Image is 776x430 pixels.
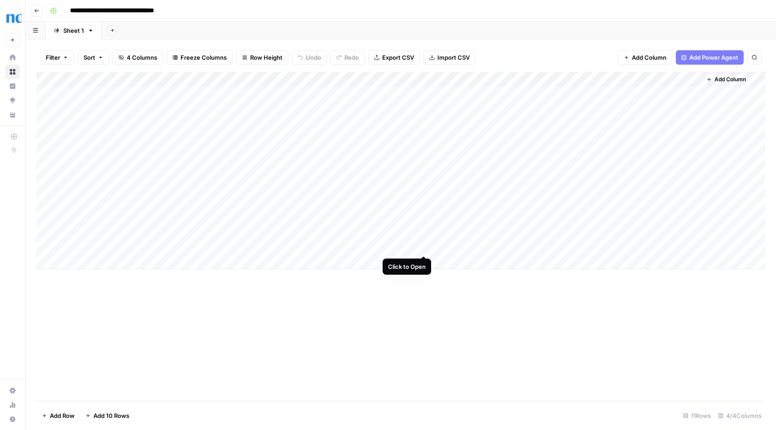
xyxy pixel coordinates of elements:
[78,50,109,65] button: Sort
[50,411,75,420] span: Add Row
[5,79,20,93] a: Insights
[5,93,20,108] a: Opportunities
[5,108,20,122] a: Your Data
[388,262,426,271] div: Click to Open
[714,408,765,423] div: 4/4 Columns
[63,26,84,35] div: Sheet 1
[5,398,20,412] a: Usage
[5,412,20,426] button: Help + Support
[331,50,365,65] button: Redo
[703,74,750,85] button: Add Column
[250,53,282,62] span: Row Height
[84,53,95,62] span: Sort
[5,50,20,65] a: Home
[679,408,714,423] div: 11 Rows
[93,411,129,420] span: Add 10 Rows
[632,53,666,62] span: Add Column
[382,53,414,62] span: Export CSV
[368,50,420,65] button: Export CSV
[46,22,101,39] a: Sheet 1
[127,53,157,62] span: 4 Columns
[437,53,470,62] span: Import CSV
[236,50,288,65] button: Row Height
[5,65,20,79] a: Browse
[113,50,163,65] button: 4 Columns
[80,408,135,423] button: Add 10 Rows
[46,53,60,62] span: Filter
[344,53,359,62] span: Redo
[689,53,738,62] span: Add Power Agent
[714,75,746,83] span: Add Column
[167,50,233,65] button: Freeze Columns
[292,50,327,65] button: Undo
[676,50,744,65] button: Add Power Agent
[5,7,20,30] button: Workspace: Opendoor
[181,53,227,62] span: Freeze Columns
[618,50,672,65] button: Add Column
[423,50,476,65] button: Import CSV
[40,50,74,65] button: Filter
[306,53,321,62] span: Undo
[5,383,20,398] a: Settings
[5,10,22,26] img: Opendoor Logo
[36,408,80,423] button: Add Row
